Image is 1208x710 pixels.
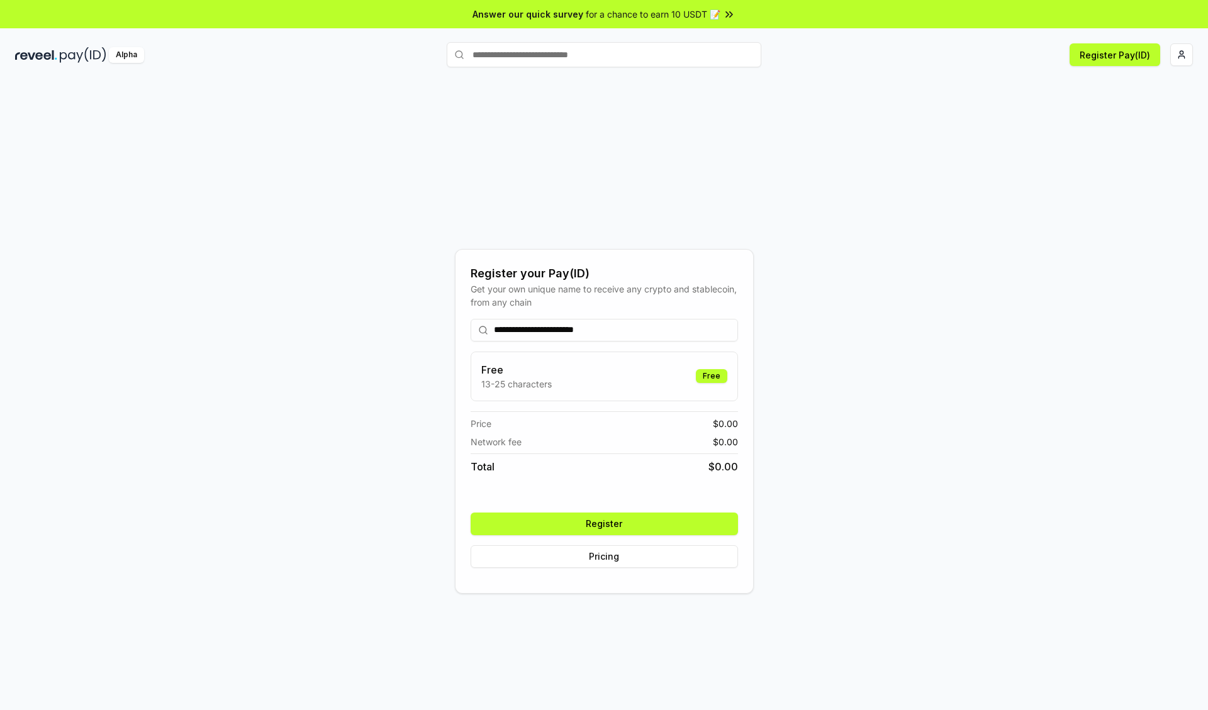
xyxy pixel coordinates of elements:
[481,377,552,391] p: 13-25 characters
[1070,43,1160,66] button: Register Pay(ID)
[15,47,57,63] img: reveel_dark
[473,8,583,21] span: Answer our quick survey
[471,513,738,535] button: Register
[481,362,552,377] h3: Free
[471,545,738,568] button: Pricing
[471,417,491,430] span: Price
[471,459,495,474] span: Total
[713,435,738,448] span: $ 0.00
[109,47,144,63] div: Alpha
[60,47,106,63] img: pay_id
[696,369,727,383] div: Free
[471,282,738,309] div: Get your own unique name to receive any crypto and stablecoin, from any chain
[586,8,720,21] span: for a chance to earn 10 USDT 📝
[471,435,522,448] span: Network fee
[708,459,738,474] span: $ 0.00
[471,265,738,282] div: Register your Pay(ID)
[713,417,738,430] span: $ 0.00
